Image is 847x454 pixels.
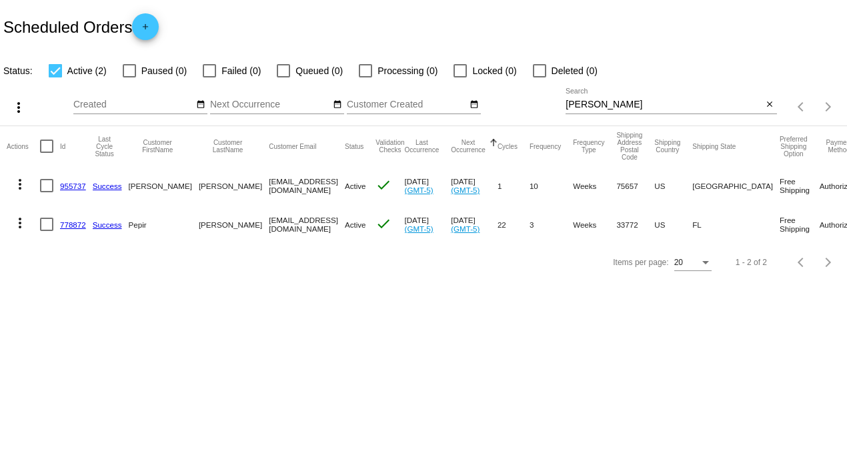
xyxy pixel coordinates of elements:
[566,99,762,110] input: Search
[613,258,668,267] div: Items per page:
[498,205,530,244] mat-cell: 22
[129,205,199,244] mat-cell: Pepir
[375,126,404,166] mat-header-cell: Validation Checks
[345,142,363,150] button: Change sorting for Status
[67,63,107,79] span: Active (2)
[552,63,598,79] span: Deleted (0)
[654,205,692,244] mat-cell: US
[3,65,33,76] span: Status:
[780,166,820,205] mat-cell: Free Shipping
[573,139,604,154] button: Change sorting for FrequencyType
[269,142,316,150] button: Change sorting for CustomerEmail
[692,205,780,244] mat-cell: FL
[530,205,573,244] mat-cell: 3
[345,220,366,229] span: Active
[60,142,65,150] button: Change sorting for Id
[196,99,205,110] mat-icon: date_range
[7,126,40,166] mat-header-cell: Actions
[377,63,438,79] span: Processing (0)
[780,136,808,158] button: Change sorting for PreferredShippingOption
[3,13,159,40] h2: Scheduled Orders
[815,249,842,276] button: Next page
[451,166,498,205] mat-cell: [DATE]
[199,205,269,244] mat-cell: [PERSON_NAME]
[129,139,187,154] button: Change sorting for CustomerFirstName
[405,205,452,244] mat-cell: [DATE]
[815,93,842,120] button: Next page
[375,177,391,193] mat-icon: check
[788,93,815,120] button: Previous page
[654,166,692,205] mat-cell: US
[736,258,767,267] div: 1 - 2 of 2
[12,176,28,192] mat-icon: more_vert
[12,215,28,231] mat-icon: more_vert
[199,139,257,154] button: Change sorting for CustomerLastName
[405,166,452,205] mat-cell: [DATE]
[674,258,712,268] mat-select: Items per page:
[269,166,345,205] mat-cell: [EMAIL_ADDRESS][DOMAIN_NAME]
[451,139,486,154] button: Change sorting for NextOccurrenceUtc
[60,182,86,190] a: 955737
[763,98,777,112] button: Clear
[674,258,683,267] span: 20
[93,220,122,229] a: Success
[530,166,573,205] mat-cell: 10
[405,224,434,233] a: (GMT-5)
[199,166,269,205] mat-cell: [PERSON_NAME]
[451,224,480,233] a: (GMT-5)
[405,139,440,154] button: Change sorting for LastOccurrenceUtc
[333,99,342,110] mat-icon: date_range
[210,99,330,110] input: Next Occurrence
[573,205,616,244] mat-cell: Weeks
[654,139,680,154] button: Change sorting for ShippingCountry
[11,99,27,116] mat-icon: more_vert
[692,166,780,205] mat-cell: [GEOGRAPHIC_DATA]
[765,99,774,110] mat-icon: close
[295,63,343,79] span: Queued (0)
[530,142,561,150] button: Change sorting for Frequency
[137,22,153,38] mat-icon: add
[345,182,366,190] span: Active
[129,166,199,205] mat-cell: [PERSON_NAME]
[269,205,345,244] mat-cell: [EMAIL_ADDRESS][DOMAIN_NAME]
[498,142,518,150] button: Change sorting for Cycles
[573,166,616,205] mat-cell: Weeks
[93,182,122,190] a: Success
[616,166,654,205] mat-cell: 75657
[472,63,516,79] span: Locked (0)
[788,249,815,276] button: Previous page
[221,63,261,79] span: Failed (0)
[451,205,498,244] mat-cell: [DATE]
[498,166,530,205] mat-cell: 1
[470,99,479,110] mat-icon: date_range
[347,99,467,110] input: Customer Created
[692,142,736,150] button: Change sorting for ShippingState
[616,132,642,161] button: Change sorting for ShippingPostcode
[451,186,480,194] a: (GMT-5)
[375,216,391,232] mat-icon: check
[60,220,86,229] a: 778872
[780,205,820,244] mat-cell: Free Shipping
[616,205,654,244] mat-cell: 33772
[93,136,117,158] button: Change sorting for LastProcessingCycleId
[141,63,187,79] span: Paused (0)
[405,186,434,194] a: (GMT-5)
[73,99,193,110] input: Created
